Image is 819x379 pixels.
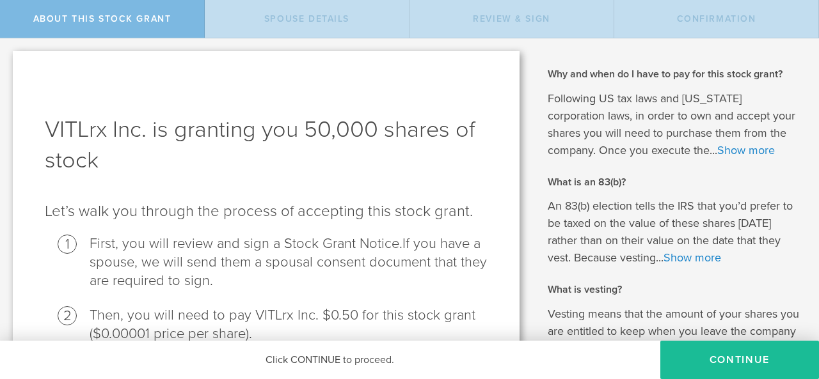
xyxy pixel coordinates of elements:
[548,197,800,267] p: An 83(b) election tells the IRS that you’d prefer to be taxed on the value of these shares [DATE]...
[664,251,721,265] a: Show more
[90,235,488,290] li: First, you will review and sign a Stock Grant Notice.
[33,13,171,24] span: About this stock grant
[45,201,488,222] p: Let’s walk you through the process of accepting this stock grant .
[717,143,775,157] a: Show more
[473,13,550,24] span: Review & Sign
[45,114,488,176] h1: VITLrx Inc. is granting you 50,000 shares of stock
[548,90,800,159] p: Following US tax laws and [US_STATE] corporation laws, in order to own and accept your shares you...
[548,175,800,189] h2: What is an 83(b)?
[90,235,487,289] span: If you have a spouse, we will send them a spousal consent document that they are required to sign.
[264,13,349,24] span: Spouse Details
[90,306,488,343] li: Then, you will need to pay VITLrx Inc. $0.50 for this stock grant ($0.00001 price per share).
[548,282,800,297] h2: What is vesting?
[677,13,756,24] span: Confirmation
[660,341,819,379] button: CONTINUE
[548,67,800,81] h2: Why and when do I have to pay for this stock grant?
